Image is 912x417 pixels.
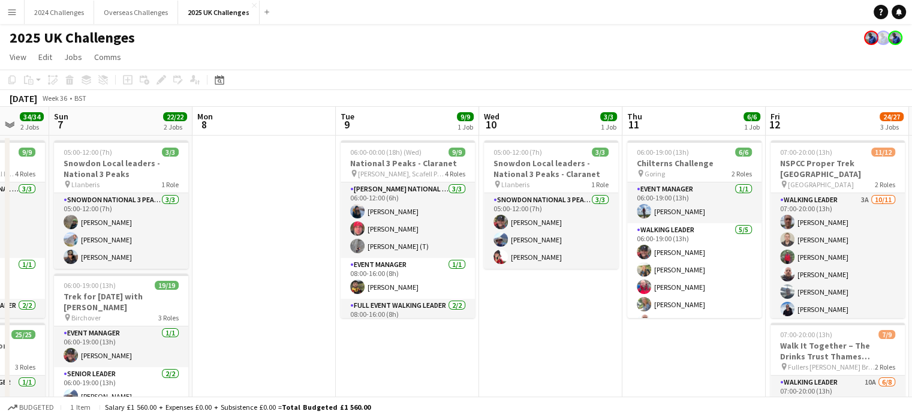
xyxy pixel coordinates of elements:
app-user-avatar: Andy Baker [864,31,878,45]
button: 2024 Challenges [25,1,94,24]
app-user-avatar: Andy Baker [876,31,890,45]
span: Budgeted [19,403,54,412]
a: Comms [89,49,126,65]
div: Salary £1 560.00 + Expenses £0.00 + Subsistence £0.00 = [105,403,371,412]
div: [DATE] [10,92,37,104]
div: BST [74,94,86,103]
a: Edit [34,49,57,65]
button: Overseas Challenges [94,1,178,24]
app-user-avatar: Andy Baker [888,31,902,45]
a: View [5,49,31,65]
h1: 2025 UK Challenges [10,29,135,47]
span: Week 36 [40,94,70,103]
span: Edit [38,52,52,62]
span: Comms [94,52,121,62]
a: Jobs [59,49,87,65]
button: Budgeted [6,401,56,414]
span: Jobs [64,52,82,62]
span: View [10,52,26,62]
span: 1 item [66,403,95,412]
button: 2025 UK Challenges [178,1,260,24]
span: Total Budgeted £1 560.00 [282,403,371,412]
